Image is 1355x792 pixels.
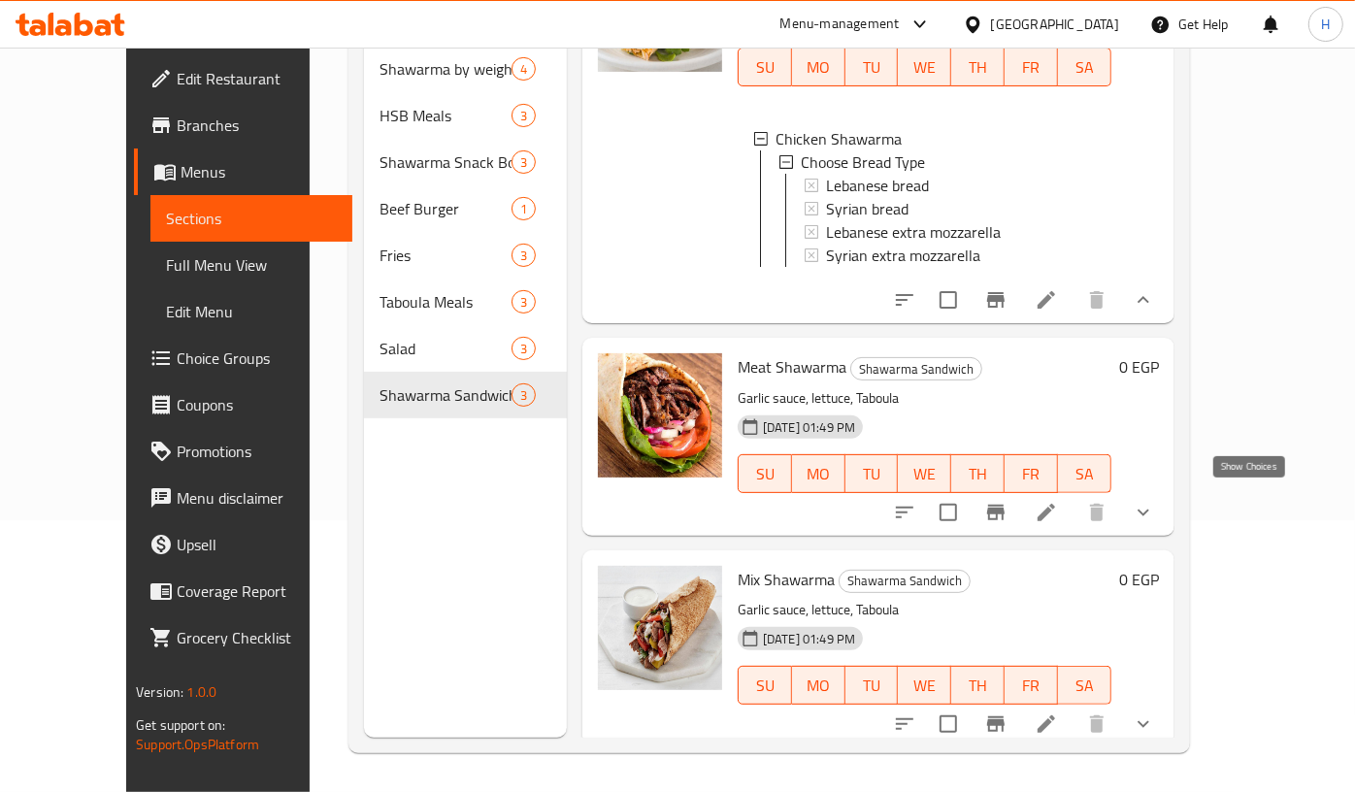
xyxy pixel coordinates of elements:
[134,568,352,614] a: Coverage Report
[755,418,863,437] span: [DATE] 01:49 PM
[177,67,337,90] span: Edit Restaurant
[1074,701,1120,747] button: delete
[746,53,784,82] span: SU
[1005,454,1058,493] button: FR
[380,104,511,127] span: HSB Meals
[898,48,951,86] button: WE
[746,460,784,488] span: SU
[364,372,567,418] div: Shawarma Sandwich3
[826,174,929,197] span: Lebanese bread
[134,335,352,381] a: Choice Groups
[134,148,352,195] a: Menus
[1132,712,1155,736] svg: Show Choices
[780,13,900,36] div: Menu-management
[906,53,943,82] span: WE
[512,244,536,267] div: items
[380,244,511,267] span: Fries
[177,486,337,510] span: Menu disclaimer
[906,672,943,700] span: WE
[364,325,567,372] div: Salad3
[1005,666,1058,705] button: FR
[906,460,943,488] span: WE
[134,614,352,661] a: Grocery Checklist
[134,475,352,521] a: Menu disclaimer
[380,150,511,174] span: Shawarma Snack Box
[850,357,982,380] div: Shawarma Sandwich
[512,293,535,312] span: 3
[1066,460,1104,488] span: SA
[792,48,845,86] button: MO
[973,277,1019,323] button: Branch-specific-item
[776,127,902,150] span: Chicken Shawarma
[1005,48,1058,86] button: FR
[364,139,567,185] div: Shawarma Snack Box3
[1120,701,1167,747] button: show more
[380,197,511,220] span: Beef Burger
[364,185,567,232] div: Beef Burger1
[512,247,535,265] span: 3
[738,454,792,493] button: SU
[881,701,928,747] button: sort-choices
[898,454,951,493] button: WE
[1132,288,1155,312] svg: Show Choices
[792,666,845,705] button: MO
[136,679,183,705] span: Version:
[177,626,337,649] span: Grocery Checklist
[1120,489,1167,536] button: show more
[380,57,511,81] div: Shawarma by weight
[738,598,1111,622] p: Garlic sauce, lettuce, Taboula
[1321,14,1330,35] span: H
[150,242,352,288] a: Full Menu View
[364,92,567,139] div: HSB Meals3
[746,672,784,700] span: SU
[181,160,337,183] span: Menus
[177,393,337,416] span: Coupons
[1119,566,1159,593] h6: 0 EGP
[1058,454,1111,493] button: SA
[512,386,535,405] span: 3
[1066,53,1104,82] span: SA
[853,460,891,488] span: TU
[512,197,536,220] div: items
[853,672,891,700] span: TU
[136,732,259,757] a: Support.OpsPlatform
[1074,489,1120,536] button: delete
[150,195,352,242] a: Sections
[364,279,567,325] div: Taboula Meals3
[800,460,838,488] span: MO
[1119,353,1159,380] h6: 0 EGP
[853,53,891,82] span: TU
[845,454,899,493] button: TU
[755,630,863,648] span: [DATE] 01:49 PM
[928,704,969,744] span: Select to update
[1012,460,1050,488] span: FR
[881,489,928,536] button: sort-choices
[928,492,969,533] span: Select to update
[1066,672,1104,700] span: SA
[177,579,337,603] span: Coverage Report
[959,53,997,82] span: TH
[991,14,1119,35] div: [GEOGRAPHIC_DATA]
[845,666,899,705] button: TU
[851,358,981,380] span: Shawarma Sandwich
[177,533,337,556] span: Upsell
[951,48,1005,86] button: TH
[951,666,1005,705] button: TH
[1120,277,1167,323] button: show more
[150,288,352,335] a: Edit Menu
[1035,288,1058,312] a: Edit menu item
[1058,48,1111,86] button: SA
[598,566,722,690] img: Mix Shawarma
[166,253,337,277] span: Full Menu View
[826,197,909,220] span: Syrian bread
[380,290,511,313] span: Taboula Meals
[512,153,535,172] span: 3
[898,666,951,705] button: WE
[177,346,337,370] span: Choice Groups
[512,60,535,79] span: 4
[134,102,352,148] a: Branches
[512,200,535,218] span: 1
[512,340,535,358] span: 3
[800,672,838,700] span: MO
